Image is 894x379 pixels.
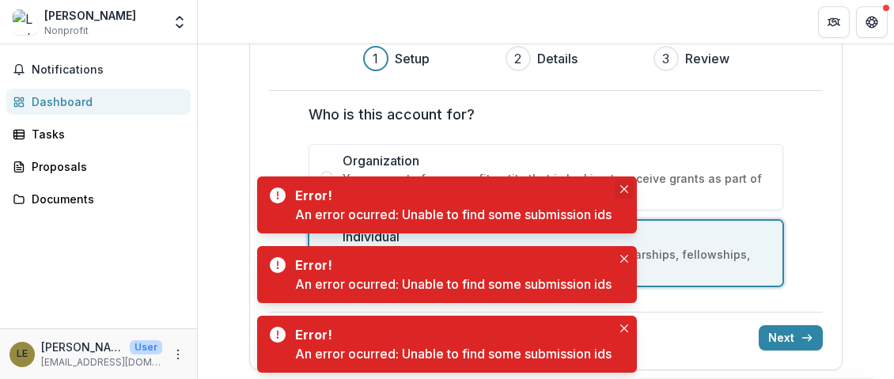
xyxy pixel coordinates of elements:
[759,325,823,351] button: Next
[44,7,136,24] div: [PERSON_NAME]
[343,227,771,246] span: Individual
[295,275,612,294] div: An error ocurred: Unable to find some submission ids
[662,49,669,68] div: 3
[343,151,771,170] span: Organization
[343,170,771,203] span: You are part of a nonprofit entity that is looking to receive grants as part of a entity
[41,339,123,355] p: [PERSON_NAME]
[295,325,605,344] div: Error!
[685,49,729,68] h3: Review
[32,126,178,142] div: Tasks
[295,256,605,275] div: Error!
[32,93,178,110] div: Dashboard
[295,205,612,224] div: An error ocurred: Unable to find some submission ids
[169,345,188,364] button: More
[615,249,634,268] button: Close
[130,340,162,354] p: User
[6,186,191,212] a: Documents
[32,158,178,175] div: Proposals
[363,46,729,71] div: Progress
[395,49,430,68] h3: Setup
[856,6,888,38] button: Get Help
[615,180,634,199] button: Close
[295,344,612,363] div: An error ocurred: Unable to find some submission ids
[537,49,578,68] h3: Details
[32,63,184,77] span: Notifications
[295,186,605,205] div: Error!
[6,153,191,180] a: Proposals
[514,49,521,68] div: 2
[6,57,191,82] button: Notifications
[17,349,28,359] div: Leah Elias
[32,191,178,207] div: Documents
[6,121,191,147] a: Tasks
[309,104,774,125] label: Who is this account for?
[373,49,378,68] div: 1
[13,9,38,35] img: Leah Elias
[615,319,634,338] button: Close
[44,24,89,38] span: Nonprofit
[6,89,191,115] a: Dashboard
[41,355,162,370] p: [EMAIL_ADDRESS][DOMAIN_NAME]
[169,6,191,38] button: Open entity switcher
[818,6,850,38] button: Partners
